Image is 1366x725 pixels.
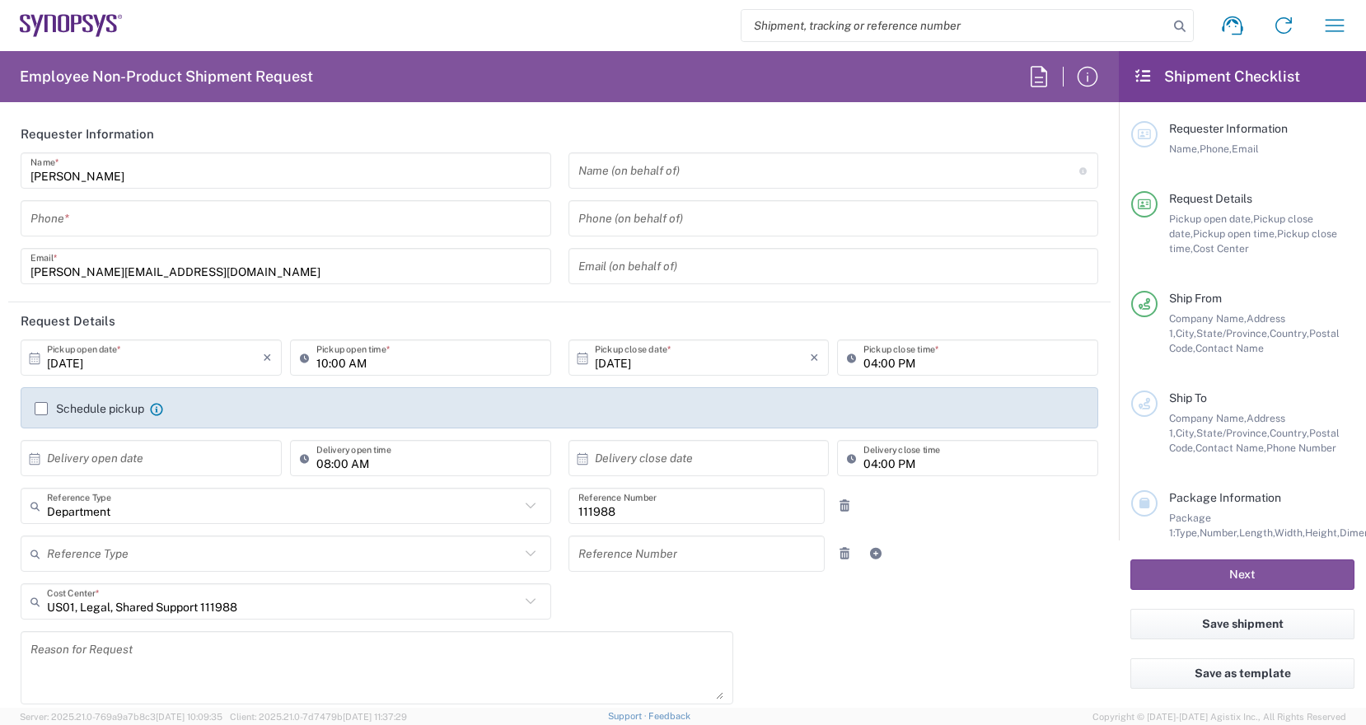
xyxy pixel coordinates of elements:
[1169,512,1211,539] span: Package 1:
[263,344,272,371] i: ×
[648,711,690,721] a: Feedback
[21,126,154,143] h2: Requester Information
[1169,412,1247,424] span: Company Name,
[1266,442,1336,454] span: Phone Number
[1130,609,1354,639] button: Save shipment
[741,10,1168,41] input: Shipment, tracking or reference number
[21,313,115,330] h2: Request Details
[833,494,856,517] a: Remove Reference
[156,712,222,722] span: [DATE] 10:09:35
[833,542,856,565] a: Remove Reference
[20,67,313,87] h2: Employee Non-Product Shipment Request
[1200,526,1239,539] span: Number,
[864,542,887,565] a: Add Reference
[810,344,819,371] i: ×
[20,712,222,722] span: Server: 2025.21.0-769a9a7b8c3
[1270,427,1309,439] span: Country,
[1169,143,1200,155] span: Name,
[1175,526,1200,539] span: Type,
[1305,526,1340,539] span: Height,
[1169,292,1222,305] span: Ship From
[1134,67,1300,87] h2: Shipment Checklist
[1196,327,1270,339] span: State/Province,
[1169,491,1281,504] span: Package Information
[1195,342,1264,354] span: Contact Name
[1130,559,1354,590] button: Next
[1200,143,1232,155] span: Phone,
[1195,442,1266,454] span: Contact Name,
[1169,122,1288,135] span: Requester Information
[1169,312,1247,325] span: Company Name,
[1130,658,1354,689] button: Save as template
[35,402,144,415] label: Schedule pickup
[1270,327,1309,339] span: Country,
[1232,143,1259,155] span: Email
[1196,427,1270,439] span: State/Province,
[1275,526,1305,539] span: Width,
[230,712,407,722] span: Client: 2025.21.0-7d7479b
[343,712,407,722] span: [DATE] 11:37:29
[1169,213,1253,225] span: Pickup open date,
[1176,327,1196,339] span: City,
[1193,242,1249,255] span: Cost Center
[608,711,649,721] a: Support
[1169,391,1207,405] span: Ship To
[1169,192,1252,205] span: Request Details
[1176,427,1196,439] span: City,
[1239,526,1275,539] span: Length,
[1092,709,1346,724] span: Copyright © [DATE]-[DATE] Agistix Inc., All Rights Reserved
[1193,227,1277,240] span: Pickup open time,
